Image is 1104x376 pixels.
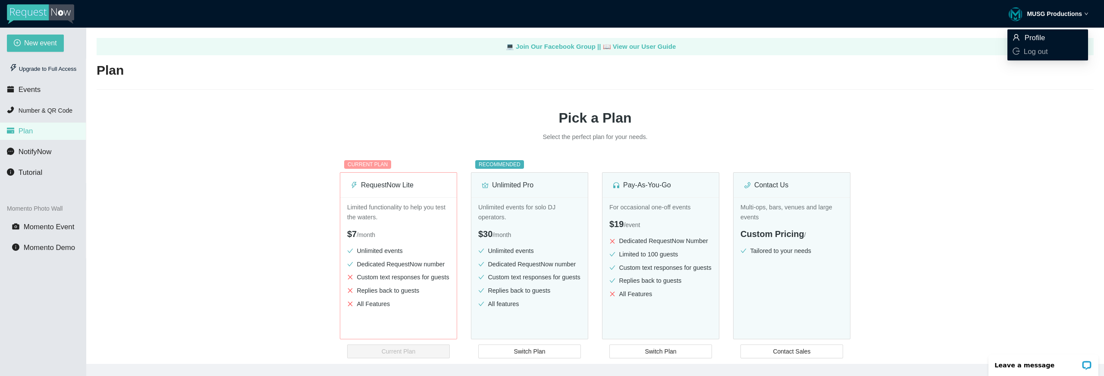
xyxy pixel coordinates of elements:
[744,180,840,190] div: Contact Us
[478,286,581,296] li: Replies back to guests
[347,288,353,294] span: close
[347,286,450,296] li: Replies back to guests
[14,39,21,47] span: plus-circle
[482,182,489,189] span: crown
[347,301,353,307] span: close
[983,349,1104,376] iframe: LiveChat chat widget
[609,265,615,271] span: check
[9,64,17,72] span: thunderbolt
[7,148,14,155] span: message
[19,107,72,114] span: Number & QR Code
[347,274,353,280] span: close
[603,43,611,50] span: laptop
[478,288,484,294] span: check
[740,344,843,358] button: Contact Sales
[609,263,712,273] li: Custom text responses for guests
[7,60,79,78] div: Upgrade to Full Access
[347,299,450,309] li: All Features
[609,219,624,229] span: $19
[740,246,843,256] li: Tailored to your needs
[773,347,810,356] span: Contact Sales
[7,4,74,24] img: RequestNow
[97,62,1094,79] h2: Plan
[609,289,712,299] li: All Features
[492,231,511,238] span: / month
[97,107,1094,129] h1: Pick a Plan
[347,229,357,239] span: $7
[357,231,375,238] span: / month
[7,106,14,114] span: phone
[603,43,676,50] a: laptop View our User Guide
[609,236,712,246] li: Dedicated RequestNow Number
[645,347,676,356] span: Switch Plan
[347,202,450,222] p: Limited functionality to help you test the waters.
[609,278,615,284] span: check
[1084,12,1088,16] span: down
[478,272,581,282] li: Custom text responses for guests
[19,85,41,94] span: Events
[351,180,446,190] div: RequestNow Lite
[1025,34,1045,42] span: Profile
[478,259,581,269] li: Dedicated RequestNow number
[478,229,492,239] span: $30
[482,180,577,190] div: Unlimited Pro
[744,182,751,189] span: phone
[609,202,712,212] p: For occasional one-off events
[609,250,712,259] li: Limited to 100 guests
[19,127,33,135] span: Plan
[506,43,603,50] a: laptop Join Our Facebook Group ||
[609,276,712,286] li: Replies back to guests
[24,223,75,231] span: Momento Event
[613,182,620,189] span: customer-service
[478,344,581,358] button: Switch Plan
[740,202,843,222] p: Multi-ops, bars, venues and large events
[12,223,19,230] span: camera
[804,231,806,238] span: /
[12,243,19,251] span: info-circle
[1013,34,1020,41] span: user
[19,168,42,177] span: Tutorial
[478,202,581,222] p: Unlimited events for solo DJ operators.
[347,259,450,269] li: Dedicated RequestNow number
[609,238,615,244] span: close
[344,160,391,169] sup: CURRENT PLAN
[478,299,581,309] li: All features
[478,246,581,256] li: Unlimited events
[609,251,615,257] span: check
[7,127,14,134] span: credit-card
[347,246,450,256] li: Unlimited events
[506,43,514,50] span: laptop
[24,243,75,252] span: Momento Demo
[347,248,353,254] span: check
[347,272,450,282] li: Custom text responses for guests
[1024,47,1048,56] span: Log out
[613,180,709,190] div: Pay-As-You-Go
[740,229,804,239] span: Custom Pricing
[740,248,746,254] span: check
[466,132,724,142] p: Select the perfect plan for your needs.
[478,248,484,254] span: check
[347,344,450,358] button: Current Plan
[609,344,712,358] button: Switch Plan
[7,35,64,52] button: plus-circleNew event
[7,85,14,93] span: calendar
[1027,10,1082,17] strong: MUSG Productions
[347,261,353,267] span: check
[24,38,57,48] span: New event
[609,291,615,297] span: close
[7,168,14,176] span: info-circle
[624,221,640,228] span: / event
[475,160,524,169] sup: RECOMMENDED
[351,182,358,189] span: thunderbolt
[19,148,51,156] span: NotifyNow
[514,347,545,356] span: Switch Plan
[478,301,484,307] span: check
[1009,7,1022,21] img: ACg8ocK7SIfucTfvA0t39KnGWt85N9DBKuGVVMghM6NsqZ-7ctF99mK2=s96-c
[478,274,484,280] span: check
[1013,47,1020,55] span: logout
[478,261,484,267] span: check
